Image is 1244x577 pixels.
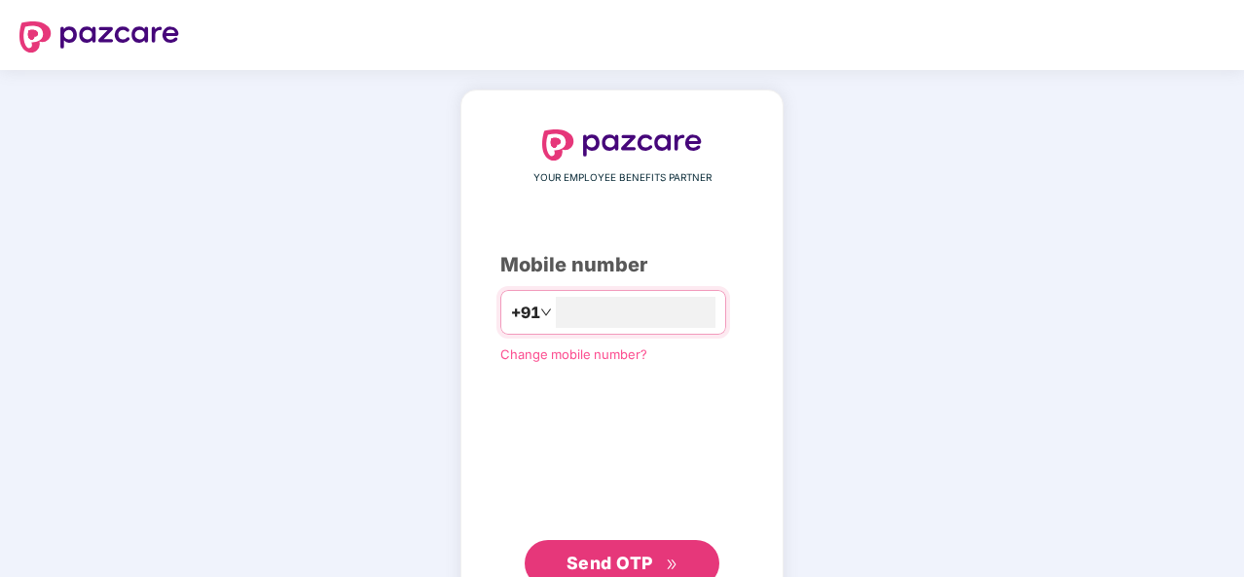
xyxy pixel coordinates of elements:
div: Mobile number [500,250,744,280]
a: Change mobile number? [500,346,647,362]
span: down [540,307,552,318]
img: logo [19,21,179,53]
span: Send OTP [567,553,653,573]
img: logo [542,129,702,161]
span: YOUR EMPLOYEE BENEFITS PARTNER [533,170,712,186]
span: +91 [511,301,540,325]
span: double-right [666,559,678,571]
